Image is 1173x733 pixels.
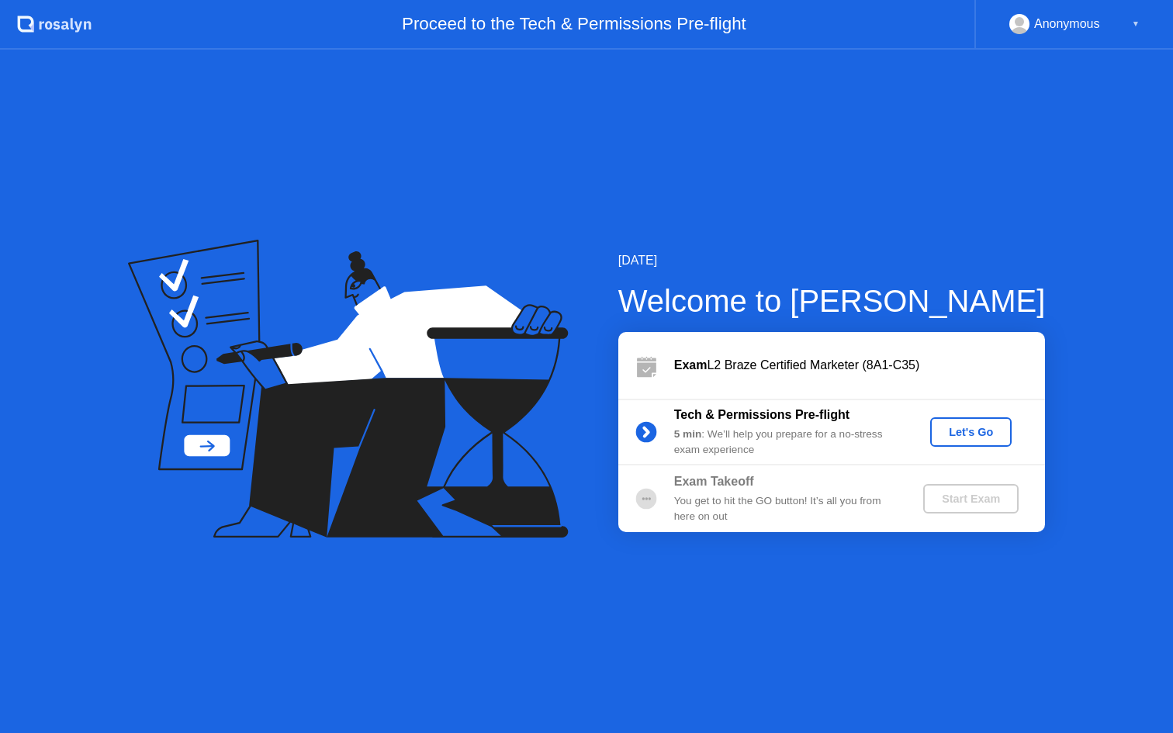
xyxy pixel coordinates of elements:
b: Exam [674,358,708,372]
div: [DATE] [618,251,1046,270]
b: 5 min [674,428,702,440]
button: Let's Go [930,417,1012,447]
div: Start Exam [929,493,1012,505]
button: Start Exam [923,484,1019,513]
div: L2 Braze Certified Marketer (8A1-C35) [674,356,1045,375]
div: Let's Go [936,426,1005,438]
div: Welcome to [PERSON_NAME] [618,278,1046,324]
div: You get to hit the GO button! It’s all you from here on out [674,493,898,525]
b: Tech & Permissions Pre-flight [674,408,849,421]
div: Anonymous [1034,14,1100,34]
div: : We’ll help you prepare for a no-stress exam experience [674,427,898,458]
b: Exam Takeoff [674,475,754,488]
div: ▼ [1132,14,1140,34]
